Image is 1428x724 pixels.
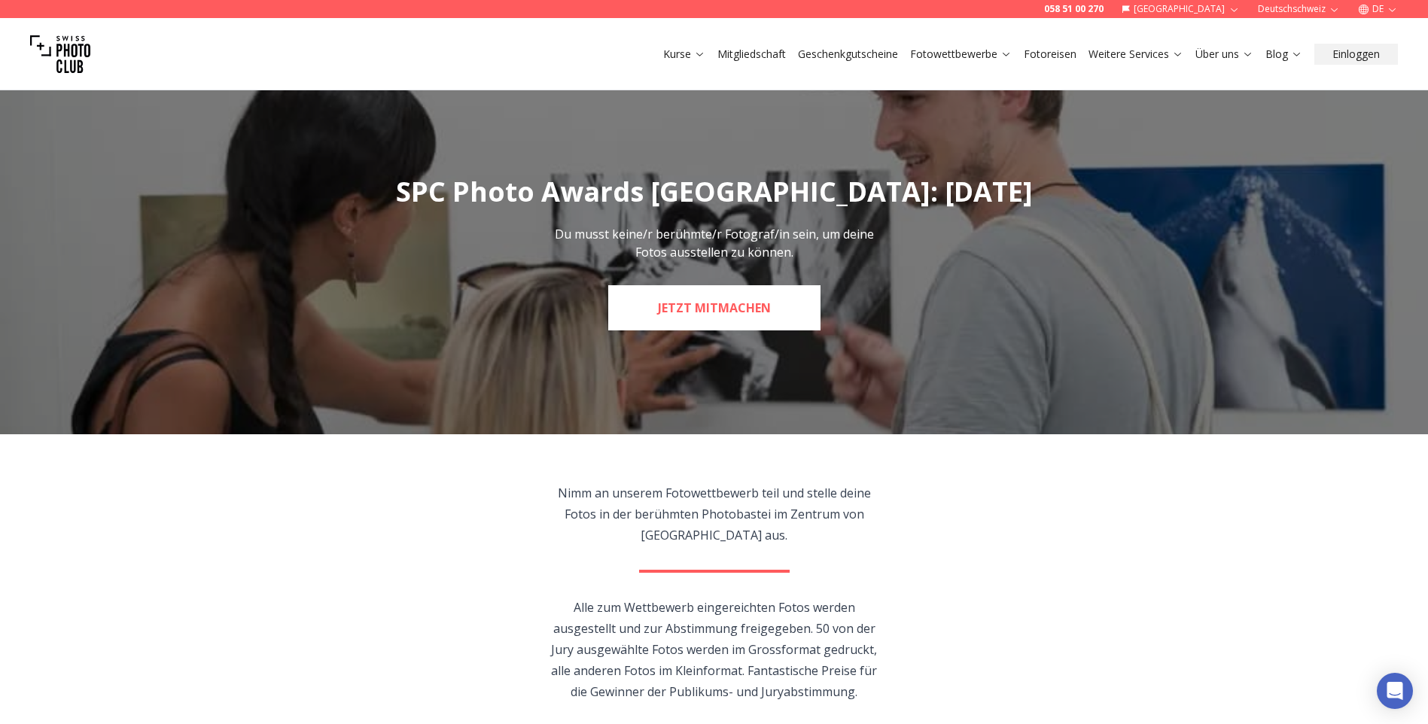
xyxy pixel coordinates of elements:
button: Kurse [657,44,711,65]
p: Du musst keine/r berühmte/r Fotograf/in sein, um deine Fotos ausstellen zu können. [546,225,883,261]
button: Geschenkgutscheine [792,44,904,65]
p: Nimm an unserem Fotowettbewerb teil und stelle deine Fotos in der berühmten Photobastei im Zentru... [542,482,886,546]
a: Kurse [663,47,705,62]
a: Fotowettbewerbe [910,47,1012,62]
button: Weitere Services [1082,44,1189,65]
button: Einloggen [1314,44,1398,65]
p: Alle zum Wettbewerb eingereichten Fotos werden ausgestellt und zur Abstimmung freigegeben. 50 von... [542,597,886,702]
a: Weitere Services [1089,47,1183,62]
button: Blog [1259,44,1308,65]
a: JETZT MITMACHEN [608,285,821,330]
a: Über uns [1195,47,1253,62]
a: Fotoreisen [1024,47,1076,62]
img: Swiss photo club [30,24,90,84]
a: 058 51 00 270 [1044,3,1104,15]
button: Mitgliedschaft [711,44,792,65]
a: Mitgliedschaft [717,47,786,62]
div: Open Intercom Messenger [1377,673,1413,709]
a: Geschenkgutscheine [798,47,898,62]
button: Fotowettbewerbe [904,44,1018,65]
button: Fotoreisen [1018,44,1082,65]
button: Über uns [1189,44,1259,65]
a: Blog [1265,47,1302,62]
